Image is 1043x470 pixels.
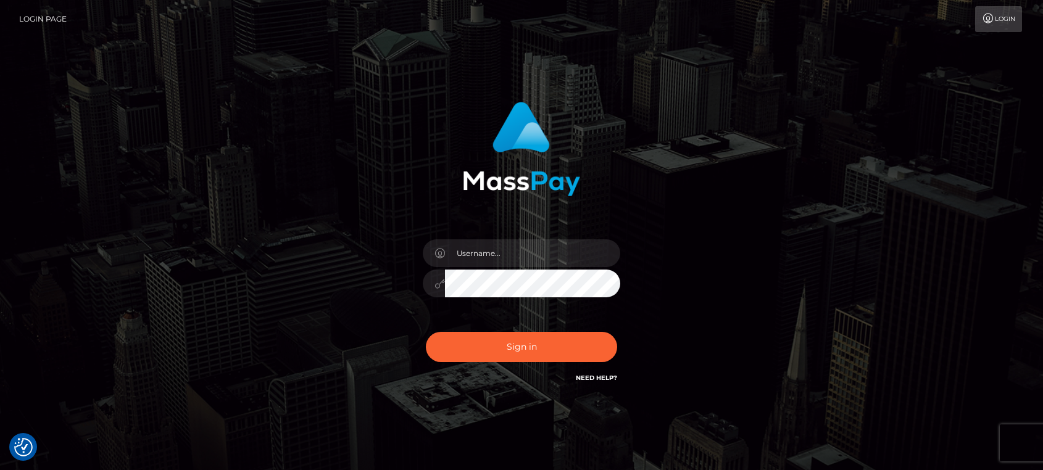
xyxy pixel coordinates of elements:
[19,6,67,32] a: Login Page
[463,102,580,196] img: MassPay Login
[576,374,617,382] a: Need Help?
[14,438,33,456] img: Revisit consent button
[975,6,1022,32] a: Login
[14,438,33,456] button: Consent Preferences
[445,239,620,267] input: Username...
[426,332,617,362] button: Sign in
